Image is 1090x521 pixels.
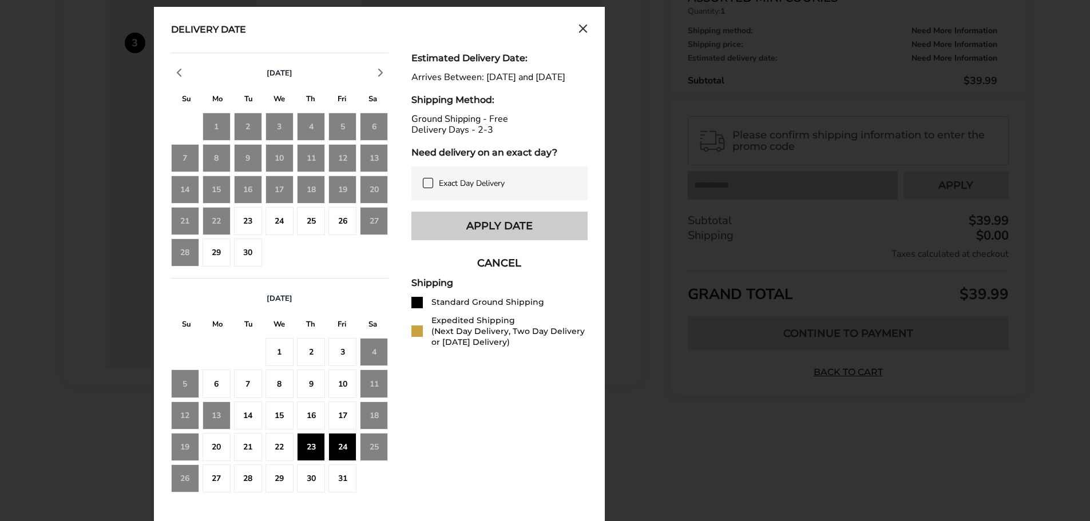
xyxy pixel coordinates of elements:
button: Apply Date [411,212,588,240]
div: S [171,317,202,335]
div: Need delivery on an exact day? [411,147,588,158]
div: T [295,92,326,109]
div: Expedited Shipping (Next Day Delivery, Two Day Delivery or [DATE] Delivery) [431,315,588,348]
div: M [202,92,233,109]
div: F [326,92,357,109]
div: S [357,317,388,335]
span: Exact Day Delivery [439,178,505,189]
div: S [171,92,202,109]
div: Delivery Date [171,24,246,37]
div: Ground Shipping - Free Delivery Days - 2-3 [411,114,588,136]
div: W [264,317,295,335]
div: T [233,92,264,109]
div: F [326,317,357,335]
div: T [233,317,264,335]
div: Arrives Between: [DATE] and [DATE] [411,72,588,83]
button: Close calendar [578,24,588,37]
button: [DATE] [262,68,297,78]
div: S [357,92,388,109]
button: [DATE] [262,293,297,304]
div: W [264,92,295,109]
div: Estimated Delivery Date: [411,53,588,63]
div: Standard Ground Shipping [431,297,544,308]
span: [DATE] [267,68,292,78]
button: CANCEL [411,249,588,277]
div: Shipping [411,277,588,288]
div: M [202,317,233,335]
div: Shipping Method: [411,94,588,105]
div: T [295,317,326,335]
span: [DATE] [267,293,292,304]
